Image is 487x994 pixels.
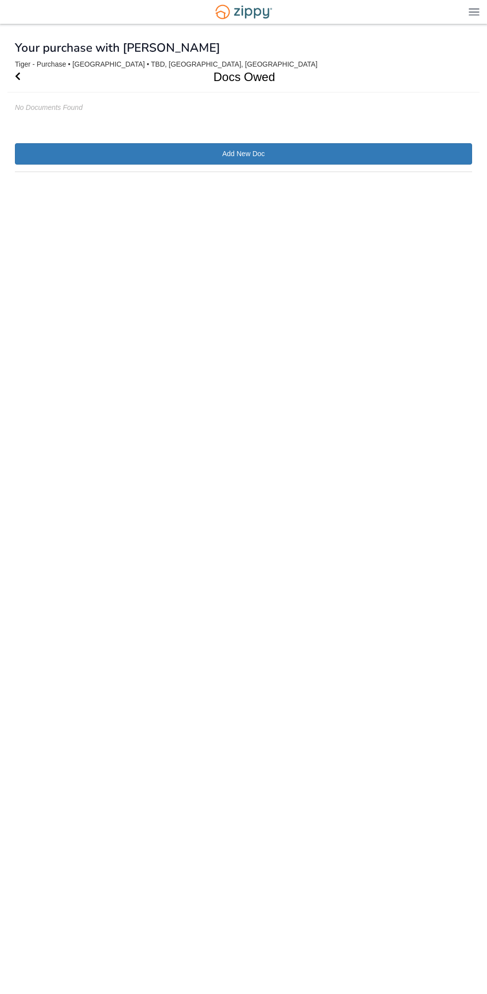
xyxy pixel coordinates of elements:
img: Mobile Dropdown Menu [469,8,480,15]
em: No Documents Found [15,103,82,111]
h1: Your purchase with [PERSON_NAME] [15,41,220,54]
a: Go Back [15,62,20,92]
div: Tiger - Purchase • [GEOGRAPHIC_DATA] • TBD, [GEOGRAPHIC_DATA], [GEOGRAPHIC_DATA] [15,60,472,69]
h1: Docs Owed [7,62,468,92]
a: Add New Doc [15,143,472,165]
